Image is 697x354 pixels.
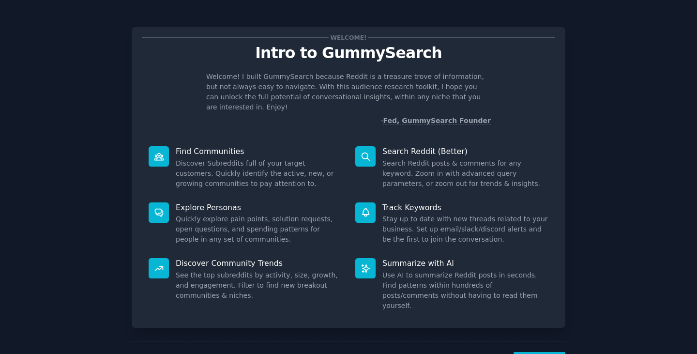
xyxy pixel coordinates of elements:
[142,45,555,62] p: Intro to GummySearch
[176,146,342,156] p: Find Communities
[176,158,342,189] dd: Discover Subreddits full of your target customers. Quickly identify the active, new, or growing c...
[382,270,548,311] dd: Use AI to summarize Reddit posts in seconds. Find patterns within hundreds of posts/comments with...
[382,158,548,189] dd: Search Reddit posts & comments for any keyword. Zoom in with advanced query parameters, or zoom o...
[206,72,491,112] p: Welcome! I built GummySearch because Reddit is a treasure trove of information, but not always ea...
[329,32,368,43] span: Welcome!
[382,258,548,268] p: Summarize with AI
[176,270,342,301] dd: See the top subreddits by activity, size, growth, and engagement. Filter to find new breakout com...
[176,202,342,213] p: Explore Personas
[383,117,491,125] a: Fed, GummySearch Founder
[176,258,342,268] p: Discover Community Trends
[382,146,548,156] p: Search Reddit (Better)
[382,202,548,213] p: Track Keywords
[380,116,491,126] div: -
[382,214,548,245] dd: Stay up to date with new threads related to your business. Set up email/slack/discord alerts and ...
[176,214,342,245] dd: Quickly explore pain points, solution requests, open questions, and spending patterns for people ...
